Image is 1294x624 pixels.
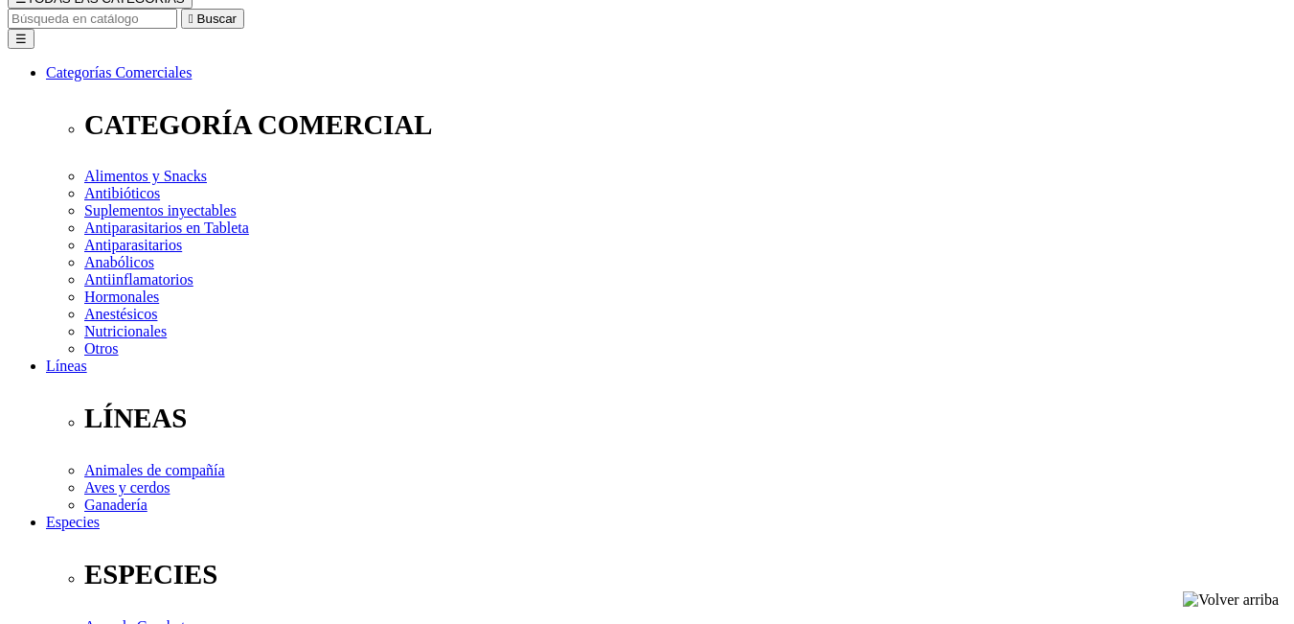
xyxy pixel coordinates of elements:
[84,497,148,513] a: Ganadería
[84,306,157,322] a: Anestésicos
[84,202,237,219] a: Suplementos inyectables
[84,220,249,236] a: Antiparasitarios en Tableta
[8,29,34,49] button: ☰
[84,109,1286,141] p: CATEGORÍA COMERCIAL
[46,64,192,81] a: Categorías Comerciales
[84,340,119,357] a: Otros
[46,358,87,374] a: Líneas
[181,9,244,29] button:  Buscar
[84,323,167,339] a: Nutricionales
[197,12,237,26] span: Buscar
[84,237,182,253] a: Antiparasitarios
[46,514,100,530] a: Especies
[8,9,177,29] input: Buscar
[189,12,193,26] i: 
[84,403,1286,434] p: LÍNEAS
[84,271,193,288] a: Antiinflamatorios
[84,462,225,478] a: Animales de compañía
[84,168,207,184] a: Alimentos y Snacks
[84,254,154,270] a: Anabólicos
[84,289,159,305] a: Hormonales
[84,479,170,496] a: Aves y cerdos
[1183,591,1279,609] img: Volver arriba
[84,185,160,201] a: Antibióticos
[84,559,1286,590] p: ESPECIES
